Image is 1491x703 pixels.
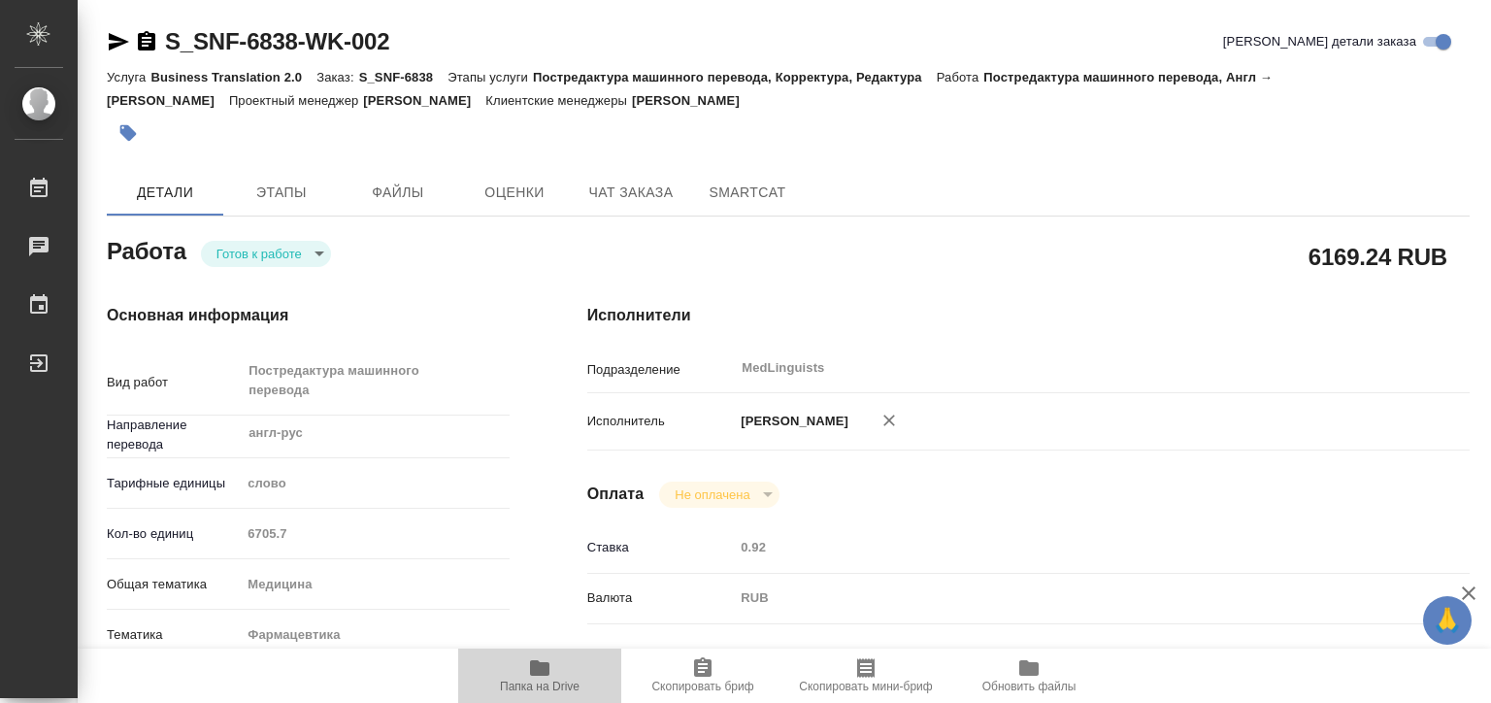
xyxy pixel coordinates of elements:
div: Медицина [241,568,509,601]
button: Не оплачена [669,486,755,503]
p: Клиентские менеджеры [485,93,632,108]
span: Скопировать мини-бриф [799,680,932,693]
p: Подразделение [587,360,735,380]
span: Обновить файлы [982,680,1077,693]
div: Фармацевтика [241,619,509,652]
button: Скопировать ссылку для ЯМессенджера [107,30,130,53]
h4: Оплата [587,483,645,506]
span: Детали [118,181,212,205]
p: [PERSON_NAME] [734,412,848,431]
span: Оценки [468,181,561,205]
a: S_SNF-6838-WK-002 [165,28,389,54]
p: Услуга [107,70,150,84]
span: SmartCat [701,181,794,205]
p: Исполнитель [587,412,735,431]
p: Проектный менеджер [229,93,363,108]
p: Постредактура машинного перевода, Корректура, Редактура [533,70,937,84]
p: Этапы услуги [447,70,533,84]
p: Работа [937,70,984,84]
p: Кол-во единиц [107,524,241,544]
button: Скопировать ссылку [135,30,158,53]
span: Папка на Drive [500,680,580,693]
span: 🙏 [1431,600,1464,641]
p: Тарифные единицы [107,474,241,493]
span: Скопировать бриф [651,680,753,693]
p: Направление перевода [107,416,241,454]
p: Вид работ [107,373,241,392]
span: Этапы [235,181,328,205]
p: S_SNF-6838 [359,70,448,84]
h4: Исполнители [587,304,1470,327]
input: Пустое поле [241,519,509,548]
p: Business Translation 2.0 [150,70,316,84]
h2: Работа [107,232,186,267]
button: Папка на Drive [458,649,621,703]
p: [PERSON_NAME] [363,93,485,108]
button: Добавить тэг [107,112,149,154]
input: Пустое поле [734,533,1396,561]
button: Удалить исполнителя [868,399,911,442]
h4: Основная информация [107,304,510,327]
div: RUB [734,582,1396,615]
button: Обновить файлы [947,649,1110,703]
p: [PERSON_NAME] [632,93,754,108]
div: слово [241,467,509,500]
span: Файлы [351,181,445,205]
p: Заказ: [316,70,358,84]
div: Готов к работе [201,241,331,267]
button: Скопировать бриф [621,649,784,703]
div: Готов к работе [659,482,779,508]
span: Чат заказа [584,181,678,205]
button: Скопировать мини-бриф [784,649,947,703]
button: 🙏 [1423,596,1472,645]
p: Общая тематика [107,575,241,594]
h2: 6169.24 RUB [1309,240,1447,273]
p: Валюта [587,588,735,608]
p: Ставка [587,538,735,557]
button: Готов к работе [211,246,308,262]
p: Тематика [107,625,241,645]
span: [PERSON_NAME] детали заказа [1223,32,1416,51]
